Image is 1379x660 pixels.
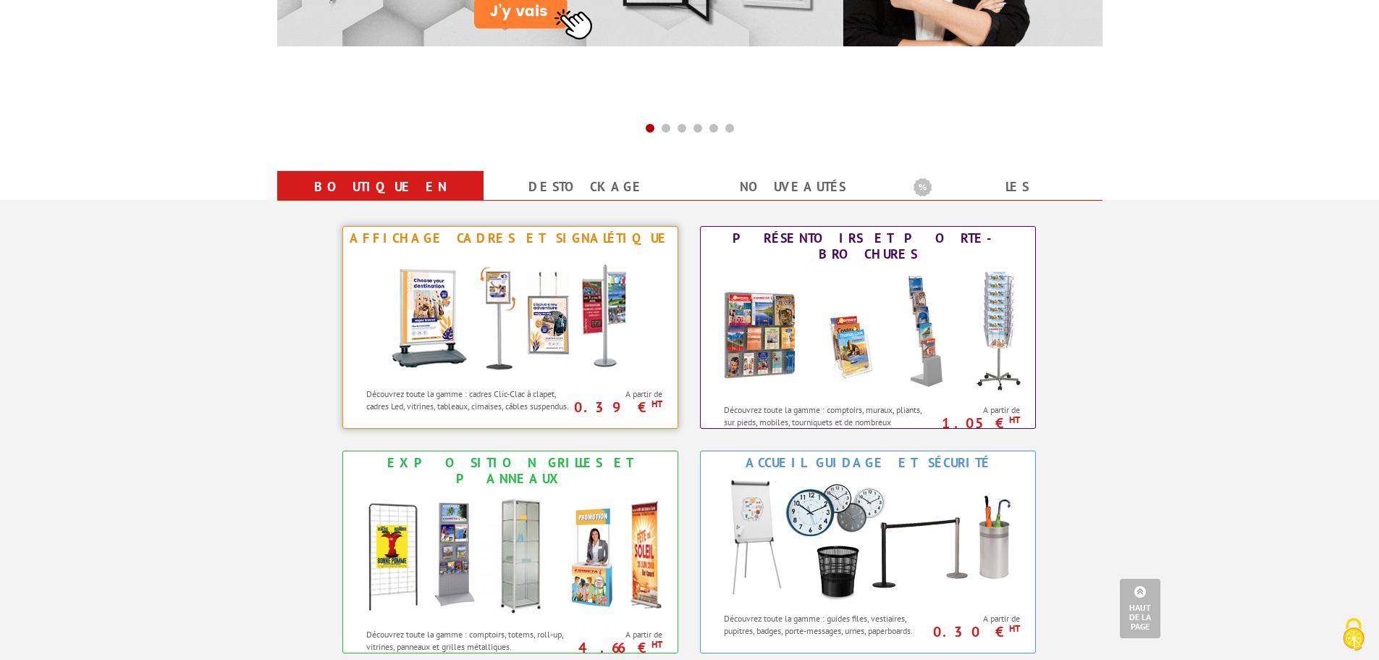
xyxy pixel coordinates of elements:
[351,490,670,621] img: Exposition Grilles et Panneaux
[1328,611,1379,660] button: Cookies (fenêtre modale)
[709,266,1027,396] img: Présentoirs et Porte-brochures
[914,174,1085,226] a: Les promotions
[570,643,663,652] p: 4.66 €
[366,628,573,653] p: Découvrez toute la gamme : comptoirs, totems, roll-up, vitrines, panneaux et grilles métalliques.
[704,455,1032,471] div: Accueil Guidage et Sécurité
[704,230,1032,262] div: Présentoirs et Porte-brochures
[700,451,1036,653] a: Accueil Guidage et Sécurité Accueil Guidage et Sécurité Découvrez toute la gamme : guides files, ...
[570,403,663,412] p: 0.39 €
[1009,414,1020,426] sup: HT
[347,230,674,246] div: Affichage Cadres et Signalétique
[342,451,678,653] a: Exposition Grilles et Panneaux Exposition Grilles et Panneaux Découvrez toute la gamme : comptoir...
[295,174,466,226] a: Boutique en ligne
[935,404,1021,416] span: A partir de
[724,612,930,637] p: Découvrez toute la gamme : guides files, vestiaires, pupitres, badges, porte-messages, urnes, pap...
[914,174,1095,203] b: Les promotions
[1009,622,1020,635] sup: HT
[709,475,1027,605] img: Accueil Guidage et Sécurité
[927,419,1021,427] p: 1.05 €
[1120,579,1160,638] a: Haut de la page
[1336,617,1372,653] img: Cookies (fenêtre modale)
[651,398,662,410] sup: HT
[651,638,662,651] sup: HT
[724,404,930,440] p: Découvrez toute la gamme : comptoirs, muraux, pliants, sur pieds, mobiles, tourniquets et de nomb...
[577,629,663,640] span: A partir de
[577,388,663,400] span: A partir de
[700,226,1036,429] a: Présentoirs et Porte-brochures Présentoirs et Porte-brochures Découvrez toute la gamme : comptoir...
[347,455,674,487] div: Exposition Grilles et Panneaux
[935,613,1021,625] span: A partir de
[366,388,573,412] p: Découvrez toute la gamme : cadres Clic-Clac à clapet, cadres Led, vitrines, tableaux, cimaises, c...
[707,174,879,200] a: nouveautés
[376,250,644,380] img: Affichage Cadres et Signalétique
[927,627,1021,636] p: 0.30 €
[501,174,672,200] a: Destockage
[342,226,678,429] a: Affichage Cadres et Signalétique Affichage Cadres et Signalétique Découvrez toute la gamme : cadr...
